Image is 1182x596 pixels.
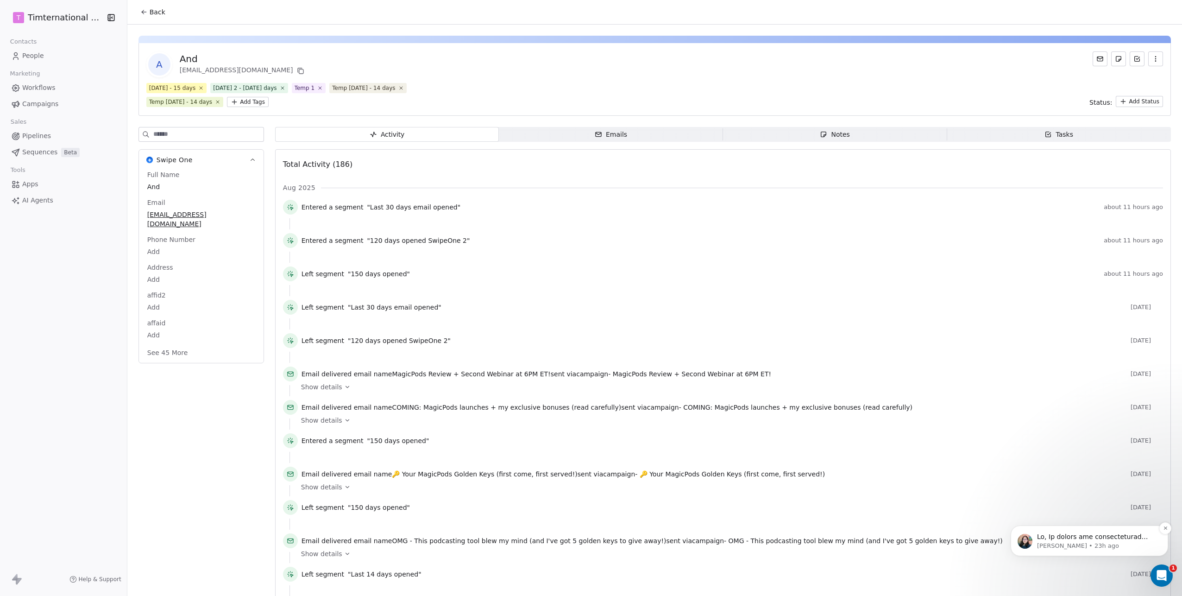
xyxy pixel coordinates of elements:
[135,4,171,20] button: Back
[301,416,342,425] span: Show details
[302,203,364,212] span: Entered a segment
[142,344,194,361] button: See 45 More
[1131,437,1163,444] span: [DATE]
[21,67,36,82] img: Profile image for Mrinal
[40,65,160,75] p: Lo, Ip dolors ame consecteturad elitseddoei temp inci utlabo etdol magnaaliq. En'ad minimveniamq ...
[1104,237,1163,244] span: about 11 hours ago
[146,157,153,163] img: Swipe One
[61,148,80,157] span: Beta
[69,576,121,583] a: Help & Support
[302,470,352,478] span: Email delivered
[28,12,104,24] span: Timternational B.V.
[301,482,342,492] span: Show details
[302,570,344,579] span: Left segment
[348,503,410,512] span: "150 days opened"
[302,536,1003,545] span: email name sent via campaign -
[22,179,38,189] span: Apps
[367,203,460,212] span: "Last 30 days email opened"
[147,182,255,191] span: And
[6,163,29,177] span: Tools
[1104,270,1163,278] span: about 11 hours ago
[149,98,212,106] div: Temp [DATE] - 14 days
[7,96,119,112] a: Campaigns
[301,549,1157,558] a: Show details
[139,170,264,363] div: Swipe OneSwipe One
[301,382,342,392] span: Show details
[1044,130,1073,139] div: Tasks
[1131,571,1163,578] span: [DATE]
[22,51,44,61] span: People
[213,84,277,92] div: [DATE] 2 - [DATE] days
[180,65,306,76] div: [EMAIL_ADDRESS][DOMAIN_NAME]
[392,404,621,411] span: COMING: MagicPods launches + my exclusive bonuses (read carefully)
[7,193,119,208] a: AI Agents
[7,177,119,192] a: Apps
[22,147,57,157] span: Sequences
[392,470,577,478] span: 🔑 Your MagicPods Golden Keys (first come, first served!)
[11,10,101,25] button: TTimternational B.V.
[1104,203,1163,211] span: about 11 hours ago
[283,183,315,192] span: Aug 2025
[22,99,58,109] span: Campaigns
[22,83,56,93] span: Workflows
[820,130,849,139] div: Notes
[180,52,306,65] div: And
[302,369,771,379] span: email name sent via campaign -
[729,537,1003,545] span: OMG - This podcasting tool blew my mind (and I've got 5 golden keys to give away!)
[1089,98,1112,107] span: Status:
[302,537,352,545] span: Email delivered
[147,303,255,312] span: Add
[139,150,264,170] button: Swipe OneSwipe One
[302,269,344,279] span: Left segment
[145,318,168,328] span: affaid
[227,97,269,107] button: Add Tags
[22,196,53,205] span: AI Agents
[367,436,429,445] span: "150 days opened"
[147,330,255,340] span: Add
[302,236,364,245] span: Entered a segment
[163,55,175,67] button: Dismiss notification
[1169,564,1177,572] span: 1
[283,160,352,169] span: Total Activity (186)
[295,84,315,92] div: Temp 1
[1131,370,1163,378] span: [DATE]
[302,404,352,411] span: Email delivered
[302,469,825,479] span: email name sent via campaign -
[7,145,119,160] a: SequencesBeta
[147,275,255,284] span: Add
[17,13,21,22] span: T
[302,336,344,345] span: Left segment
[1131,404,1163,411] span: [DATE]
[348,303,441,312] span: "Last 30 days email opened"
[157,155,193,165] span: Swipe One
[613,370,771,378] span: MagicPods Review + Second Webinar at 6PM ET!
[145,263,175,272] span: Address
[145,198,167,207] span: Email
[7,128,119,144] a: Pipelines
[301,482,1157,492] a: Show details
[145,235,197,244] span: Phone Number
[301,549,342,558] span: Show details
[392,537,666,545] span: OMG - This podcasting tool blew my mind (and I've got 5 golden keys to give away!)
[14,58,171,89] div: message notification from Mrinal, 23h ago. Hi, We regret the inconvenience experienced with your ...
[145,170,182,179] span: Full Name
[147,210,255,228] span: [EMAIL_ADDRESS][DOMAIN_NAME]
[302,503,344,512] span: Left segment
[348,336,451,345] span: "120 days opened SwipeOne 2"
[6,115,31,129] span: Sales
[150,7,165,17] span: Back
[301,416,1157,425] a: Show details
[6,67,44,81] span: Marketing
[40,75,160,83] p: Message from Mrinal, sent 23h ago
[145,291,168,300] span: affid2
[149,84,195,92] div: [DATE] - 15 days
[1131,337,1163,344] span: [DATE]
[79,576,121,583] span: Help & Support
[22,131,51,141] span: Pipelines
[7,48,119,63] a: People
[348,269,410,279] span: "150 days opened"
[332,84,395,92] div: Temp [DATE] - 14 days
[1131,304,1163,311] span: [DATE]
[302,436,364,445] span: Entered a segment
[7,80,119,95] a: Workflows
